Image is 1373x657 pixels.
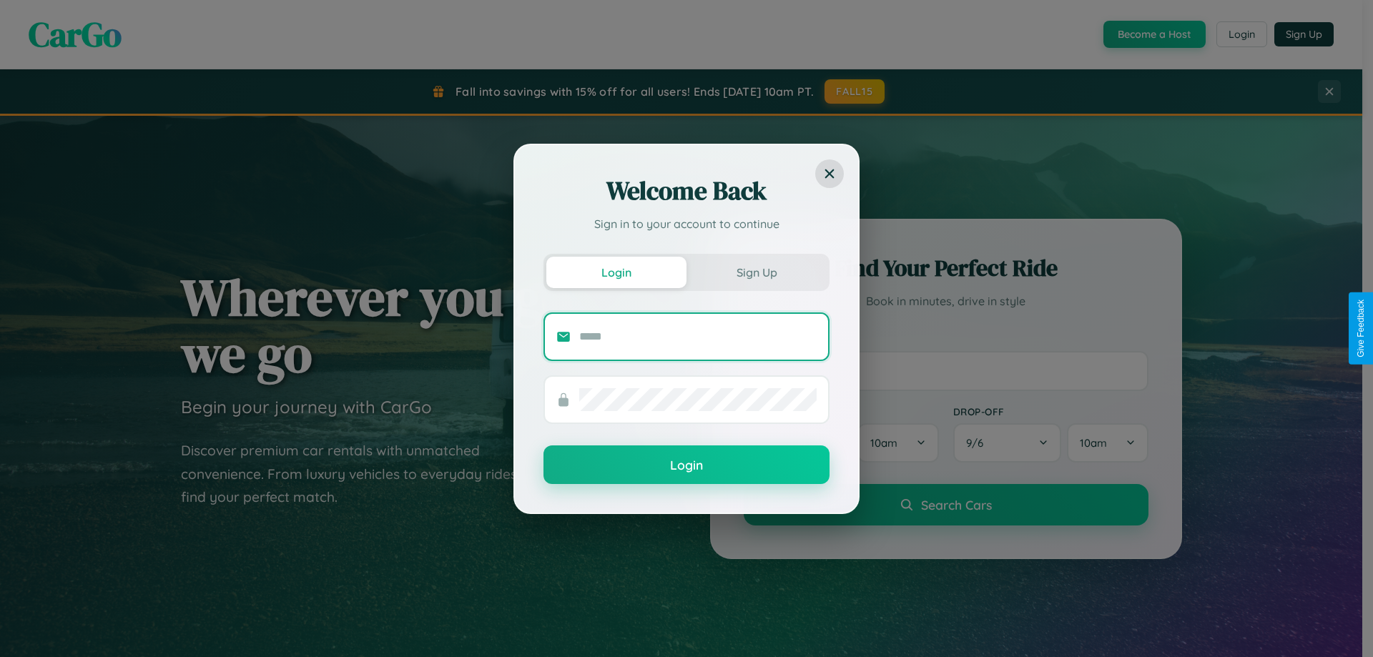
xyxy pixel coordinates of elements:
[1356,300,1366,357] div: Give Feedback
[546,257,686,288] button: Login
[543,215,830,232] p: Sign in to your account to continue
[686,257,827,288] button: Sign Up
[543,174,830,208] h2: Welcome Back
[543,445,830,484] button: Login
